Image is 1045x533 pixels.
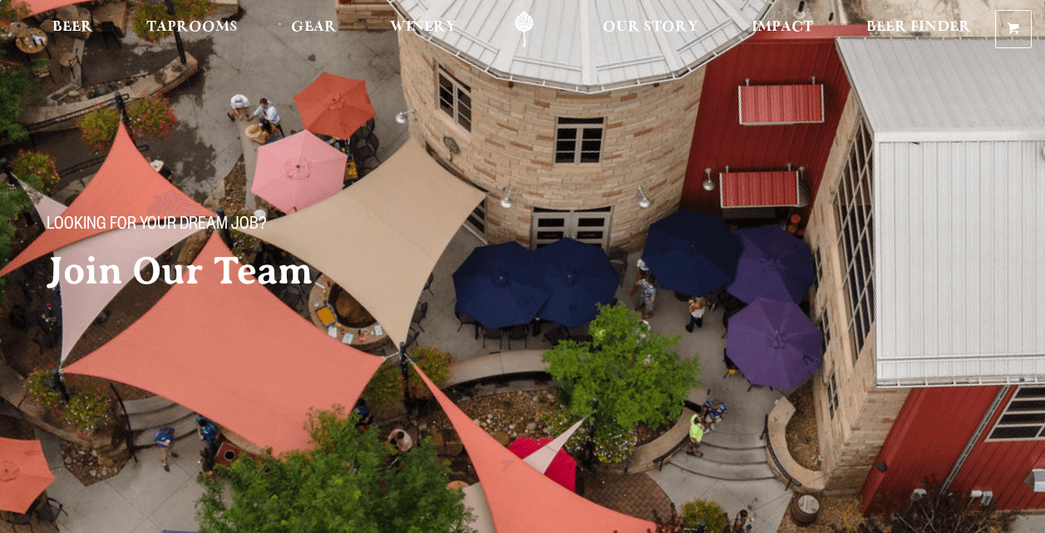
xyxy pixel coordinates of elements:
span: Beer Finder [866,21,971,34]
a: Beer [42,11,104,48]
span: Gear [291,21,337,34]
a: Odell Home [493,11,555,48]
span: Our Story [603,21,698,34]
span: Looking for your dream job? [47,215,266,237]
span: Impact [752,21,813,34]
span: Beer [52,21,93,34]
a: Winery [379,11,467,48]
a: Impact [741,11,824,48]
a: Our Story [592,11,709,48]
h2: Join Our Team [47,250,565,292]
a: Gear [280,11,348,48]
a: Taprooms [136,11,249,48]
span: Taprooms [146,21,238,34]
span: Winery [390,21,456,34]
a: Beer Finder [855,11,982,48]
